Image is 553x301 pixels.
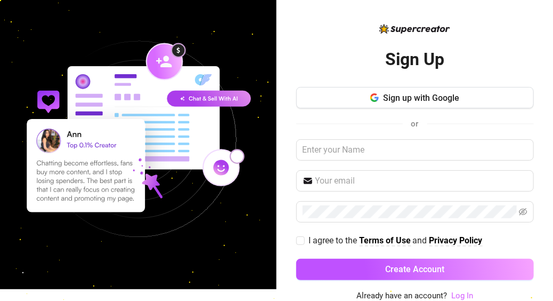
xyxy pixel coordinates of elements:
button: Create Account [296,259,534,280]
strong: Terms of Use [360,235,411,245]
span: or [411,119,419,129]
button: Sign up with Google [296,87,534,108]
img: logo-BBDzfeDw.svg [379,24,450,34]
a: Terms of Use [360,235,411,247]
span: Create Account [385,264,444,274]
input: Enter your Name [296,139,534,161]
strong: Privacy Policy [429,235,483,245]
span: eye-invisible [519,208,527,216]
a: Log In [451,291,473,300]
span: Sign up with Google [383,93,459,103]
a: Privacy Policy [429,235,483,247]
span: I agree to the [309,235,360,245]
span: and [413,235,429,245]
input: Your email [315,175,527,187]
h2: Sign Up [385,49,444,70]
